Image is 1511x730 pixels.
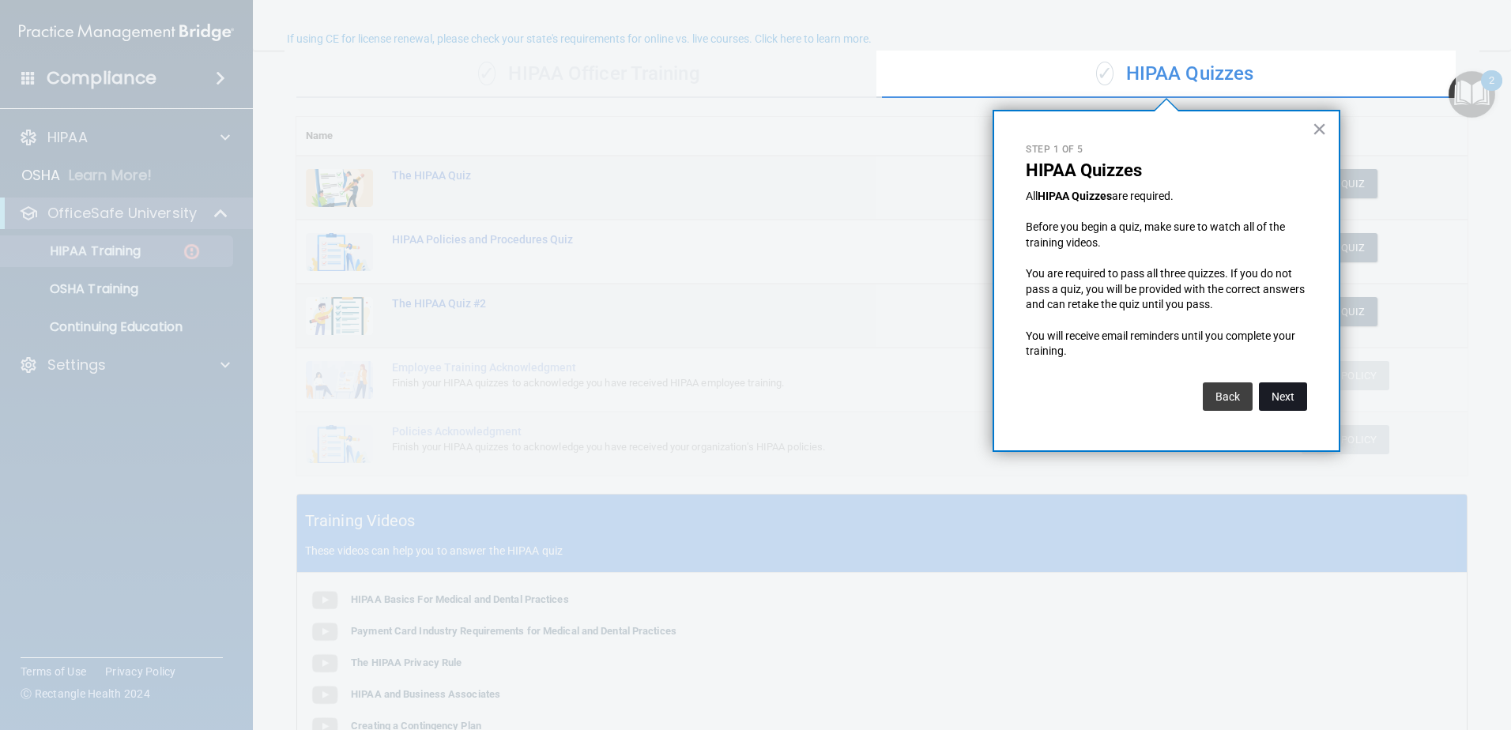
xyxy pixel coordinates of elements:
span: ✓ [1096,62,1113,85]
button: Close [1312,116,1327,141]
button: Next [1259,382,1307,411]
p: Step 1 of 5 [1026,143,1307,156]
div: HIPAA Quizzes [882,51,1468,98]
p: Before you begin a quiz, make sure to watch all of the training videos. [1026,220,1307,250]
strong: HIPAA Quizzes [1038,190,1112,202]
span: All [1026,190,1038,202]
span: are required. [1112,190,1174,202]
p: You are required to pass all three quizzes. If you do not pass a quiz, you will be provided with ... [1026,266,1307,313]
p: HIPAA Quizzes [1026,160,1307,181]
button: Open Resource Center, 2 new notifications [1449,71,1495,118]
p: You will receive email reminders until you complete your training. [1026,329,1307,359]
button: Back [1203,382,1253,411]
